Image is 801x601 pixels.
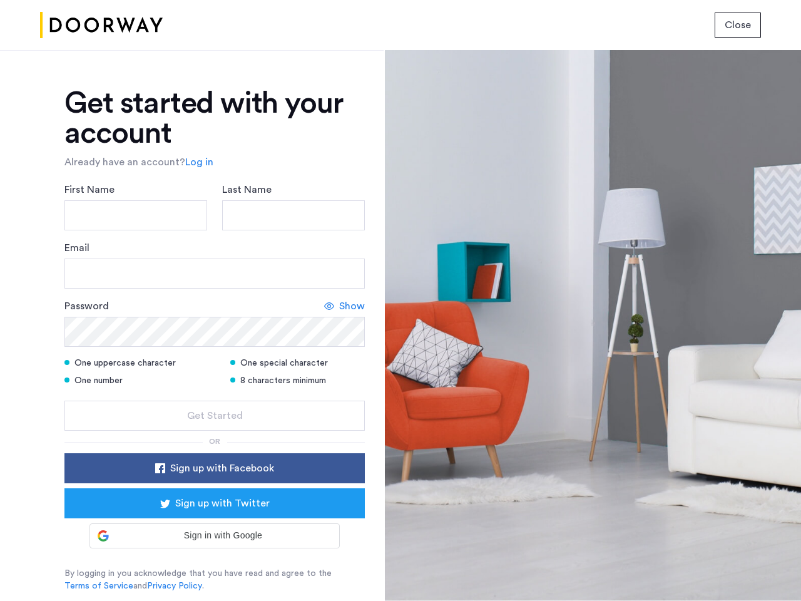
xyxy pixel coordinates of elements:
div: 8 characters minimum [230,374,365,387]
span: Already have an account? [64,157,185,167]
span: Get Started [187,408,243,423]
div: One number [64,374,215,387]
a: Privacy Policy [147,580,202,592]
span: Sign in with Google [114,529,332,542]
a: Log in [185,155,213,170]
h1: Get started with your account [64,88,365,148]
button: button [64,453,365,483]
button: button [64,488,365,518]
span: Close [725,18,751,33]
label: Password [64,299,109,314]
span: or [209,438,220,445]
img: logo [40,2,163,49]
label: First Name [64,182,115,197]
label: Email [64,240,89,255]
a: Terms of Service [64,580,133,592]
button: button [64,401,365,431]
div: One special character [230,357,365,369]
p: By logging in you acknowledge that you have read and agree to the and . [64,567,365,592]
div: Sign in with Google [89,523,340,548]
span: Sign up with Twitter [175,496,270,511]
label: Last Name [222,182,272,197]
span: Sign up with Facebook [170,461,274,476]
span: Show [339,299,365,314]
button: button [715,13,761,38]
div: One uppercase character [64,357,215,369]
